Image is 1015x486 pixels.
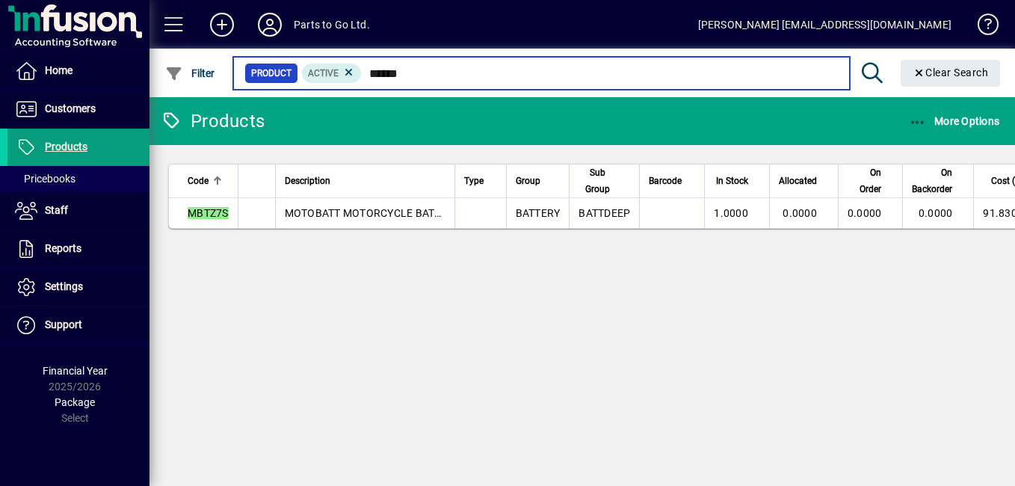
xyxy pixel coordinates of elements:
[779,173,817,189] span: Allocated
[966,3,996,52] a: Knowledge Base
[464,173,484,189] span: Type
[912,164,966,197] div: On Backorder
[285,173,330,189] span: Description
[579,164,617,197] span: Sub Group
[716,173,748,189] span: In Stock
[45,242,81,254] span: Reports
[579,164,630,197] div: Sub Group
[901,60,1001,87] button: Clear
[779,173,830,189] div: Allocated
[188,173,209,189] span: Code
[188,173,229,189] div: Code
[7,230,149,268] a: Reports
[161,109,265,133] div: Products
[912,164,952,197] span: On Backorder
[302,64,362,83] mat-chip: Activation Status: Active
[161,60,219,87] button: Filter
[308,68,339,79] span: Active
[848,164,895,197] div: On Order
[165,67,215,79] span: Filter
[45,102,96,114] span: Customers
[848,207,882,219] span: 0.0000
[714,207,748,219] span: 1.0000
[294,13,370,37] div: Parts to Go Ltd.
[15,173,75,185] span: Pricebooks
[516,207,561,219] span: BATTERY
[579,207,630,219] span: BATTDEEP
[198,11,246,38] button: Add
[919,207,953,219] span: 0.0000
[7,52,149,90] a: Home
[516,173,540,189] span: Group
[188,207,229,219] em: MBTZ7S
[7,90,149,128] a: Customers
[7,166,149,191] a: Pricebooks
[285,173,445,189] div: Description
[698,13,951,37] div: [PERSON_NAME] [EMAIL_ADDRESS][DOMAIN_NAME]
[7,307,149,344] a: Support
[251,66,291,81] span: Product
[649,173,682,189] span: Barcode
[913,67,989,79] span: Clear Search
[848,164,882,197] span: On Order
[7,268,149,306] a: Settings
[246,11,294,38] button: Profile
[649,173,695,189] div: Barcode
[43,365,108,377] span: Financial Year
[909,115,1000,127] span: More Options
[7,192,149,230] a: Staff
[45,280,83,292] span: Settings
[285,207,460,219] span: MOTOBATT MOTORCYCLE BATTERY
[45,319,82,330] span: Support
[45,141,87,153] span: Products
[905,108,1004,135] button: More Options
[464,173,497,189] div: Type
[45,64,72,76] span: Home
[516,173,561,189] div: Group
[45,204,68,216] span: Staff
[55,396,95,408] span: Package
[783,207,817,219] span: 0.0000
[714,173,762,189] div: In Stock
